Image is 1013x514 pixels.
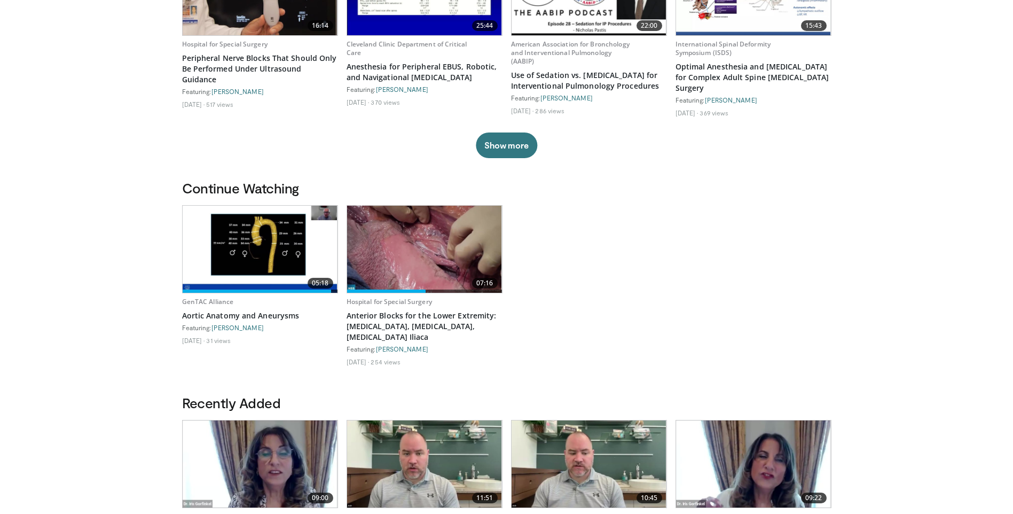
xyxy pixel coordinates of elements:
a: Use of Sedation vs. [MEDICAL_DATA] for Interventional Pulmonology Procedures [511,70,667,91]
a: 05:18 [183,206,337,293]
li: [DATE] [676,108,698,117]
li: 254 views [371,357,401,366]
span: 07:16 [472,278,498,289]
a: Cleveland Clinic Department of Critical Care [347,40,467,57]
a: [PERSON_NAME] [376,345,428,353]
a: Peripheral Nerve Blocks That Should Only Be Performed Under Ultrasound Guidance [182,53,338,85]
span: 25:44 [472,20,498,31]
a: Hospital for Special Surgery [182,40,268,49]
a: 07:16 [347,206,502,293]
a: American Association for Bronchology and Interventional Pulmonology (AABIP) [511,40,630,66]
a: 11:51 [347,420,502,508]
span: 10:45 [637,493,662,503]
li: 517 views [206,100,233,108]
span: 11:51 [472,493,498,503]
div: Featuring: [347,345,502,353]
a: [PERSON_NAME] [376,85,428,93]
img: 8f4f9634-a2b3-4726-8c1d-c2633247744b.620x360_q85_upscale.jpg [347,420,502,508]
li: [DATE] [347,98,370,106]
div: Featuring: [511,94,667,102]
a: Hospital for Special Surgery [347,297,432,306]
img: d9ddfd97-e350-47c1-a34d-5d400e773739.620x360_q85_upscale.jpg [183,420,337,508]
li: 370 views [371,98,400,106]
li: [DATE] [511,106,534,115]
li: 369 views [700,108,728,117]
div: Featuring: [347,85,502,94]
button: Show more [476,133,537,158]
img: c38f3cbf-6fbe-4687-a571-892a7212797e.620x360_q85_upscale.jpg [676,420,831,508]
span: 16:14 [308,20,333,31]
span: 09:22 [801,493,827,503]
a: [PERSON_NAME] [211,324,264,331]
span: 05:18 [308,278,333,289]
div: Featuring: [182,87,338,96]
img: 962b9906-c186-41ed-a41c-db5fe6b62f62.620x360_q85_upscale.jpg [347,206,502,293]
a: Aortic Anatomy and Aneurysms [182,310,338,321]
img: f828ab17-1f5a-4e5a-a41e-0e080c63091c.620x360_q85_upscale.jpg [512,420,666,508]
span: 09:00 [308,493,333,503]
a: [PERSON_NAME] [705,96,757,104]
a: 10:45 [512,420,666,508]
a: Optimal Anesthesia and [MEDICAL_DATA] for Complex Adult Spine [MEDICAL_DATA] Surgery [676,61,831,94]
a: 09:00 [183,420,337,508]
li: 31 views [206,336,231,345]
a: 09:22 [676,420,831,508]
span: 22:00 [637,20,662,31]
a: GenTAC Alliance [182,297,234,306]
div: Featuring: [182,323,338,332]
li: [DATE] [182,336,205,345]
h3: Recently Added [182,394,831,411]
h3: Continue Watching [182,180,831,197]
a: Anterior Blocks for the Lower Extremity: [MEDICAL_DATA], [MEDICAL_DATA], [MEDICAL_DATA] Iliaca [347,310,502,342]
span: 15:43 [801,20,827,31]
a: [PERSON_NAME] [540,94,593,102]
img: c0371071-bedd-4a0b-9f4e-2978518a303a.620x360_q85_upscale.jpg [183,206,337,293]
div: Featuring: [676,96,831,104]
a: Anesthesia for Peripheral EBUS, Robotic, and Navigational [MEDICAL_DATA] [347,61,502,83]
a: [PERSON_NAME] [211,88,264,95]
li: 286 views [535,106,564,115]
a: International Spinal Deformity Symposium (ISDS) [676,40,771,57]
li: [DATE] [347,357,370,366]
li: [DATE] [182,100,205,108]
